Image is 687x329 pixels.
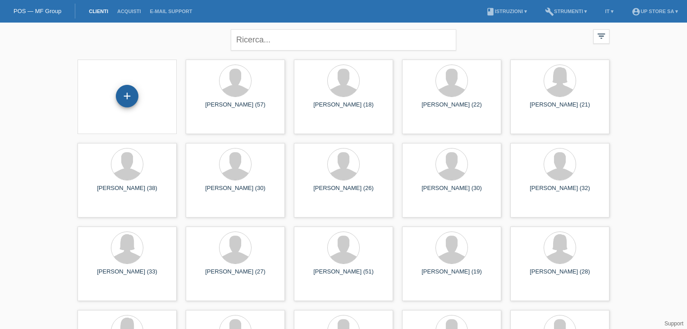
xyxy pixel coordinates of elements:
[486,7,495,16] i: book
[231,29,456,51] input: Ricerca...
[600,9,618,14] a: IT ▾
[301,101,386,116] div: [PERSON_NAME] (18)
[301,185,386,199] div: [PERSON_NAME] (26)
[664,320,683,327] a: Support
[518,185,602,199] div: [PERSON_NAME] (32)
[540,9,591,14] a: buildStrumenti ▾
[627,9,682,14] a: account_circleUp Store SA ▾
[85,268,169,283] div: [PERSON_NAME] (33)
[596,31,606,41] i: filter_list
[146,9,197,14] a: E-mail Support
[193,101,278,116] div: [PERSON_NAME] (57)
[632,7,641,16] i: account_circle
[301,268,386,283] div: [PERSON_NAME] (51)
[409,185,494,199] div: [PERSON_NAME] (30)
[14,8,61,14] a: POS — MF Group
[545,7,554,16] i: build
[409,268,494,283] div: [PERSON_NAME] (19)
[481,9,531,14] a: bookIstruzioni ▾
[116,88,138,104] div: Registrare cliente
[518,101,602,116] div: [PERSON_NAME] (21)
[193,185,278,199] div: [PERSON_NAME] (30)
[113,9,146,14] a: Acquisti
[193,268,278,283] div: [PERSON_NAME] (27)
[84,9,113,14] a: Clienti
[409,101,494,116] div: [PERSON_NAME] (22)
[85,185,169,199] div: [PERSON_NAME] (38)
[518,268,602,283] div: [PERSON_NAME] (28)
